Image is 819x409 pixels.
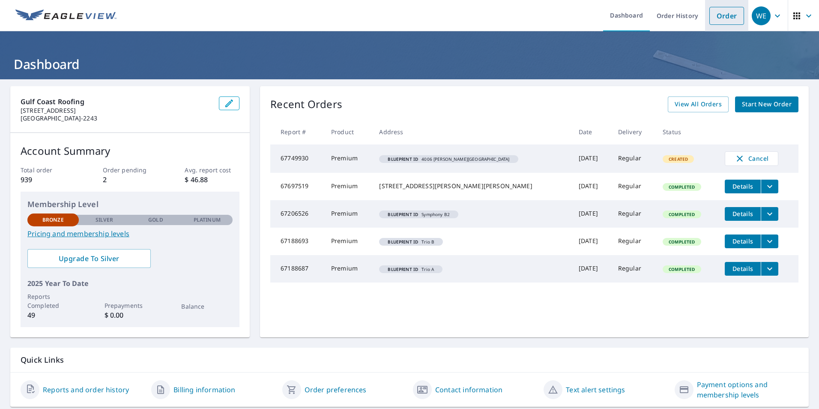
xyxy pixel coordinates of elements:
[21,107,212,114] p: [STREET_ADDRESS]
[21,96,212,107] p: Gulf Coast Roofing
[270,144,324,173] td: 67749930
[383,212,454,217] span: Symphony B2
[21,355,798,365] p: Quick Links
[734,153,769,164] span: Cancel
[664,239,700,245] span: Completed
[324,200,372,228] td: Premium
[372,119,571,144] th: Address
[388,212,418,217] em: Blueprint ID
[21,114,212,122] p: [GEOGRAPHIC_DATA]-2243
[105,301,156,310] p: Prepayments
[270,228,324,255] td: 67188693
[388,157,418,161] em: Blueprint ID
[675,99,722,110] span: View All Orders
[270,96,342,112] p: Recent Orders
[21,174,75,185] p: 939
[10,55,809,73] h1: Dashboard
[566,385,625,395] a: Text alert settings
[735,96,798,112] a: Start New Order
[742,99,792,110] span: Start New Order
[656,119,718,144] th: Status
[388,267,418,271] em: Blueprint ID
[27,292,79,310] p: Reports Completed
[96,216,114,224] p: Silver
[611,119,656,144] th: Delivery
[725,180,761,193] button: detailsBtn-67697519
[324,228,372,255] td: Premium
[709,7,744,25] a: Order
[664,211,700,217] span: Completed
[725,151,778,166] button: Cancel
[730,237,756,245] span: Details
[383,157,514,161] span: 4006 [PERSON_NAME][GEOGRAPHIC_DATA]
[383,240,439,244] span: Trio B
[572,173,611,200] td: [DATE]
[15,9,117,22] img: EV Logo
[148,216,163,224] p: Gold
[270,119,324,144] th: Report #
[324,144,372,173] td: Premium
[324,255,372,283] td: Premium
[730,182,756,190] span: Details
[572,144,611,173] td: [DATE]
[185,165,239,174] p: Avg. report cost
[664,184,700,190] span: Completed
[194,216,221,224] p: Platinum
[611,173,656,200] td: Regular
[185,174,239,185] p: $ 46.88
[611,255,656,283] td: Regular
[752,6,771,25] div: WE
[725,262,761,276] button: detailsBtn-67188687
[611,144,656,173] td: Regular
[270,173,324,200] td: 67697519
[103,165,158,174] p: Order pending
[572,228,611,255] td: [DATE]
[379,182,565,190] div: [STREET_ADDRESS][PERSON_NAME][PERSON_NAME]
[27,310,79,320] p: 49
[668,96,729,112] a: View All Orders
[42,216,64,224] p: Bronze
[725,235,761,248] button: detailsBtn-67188693
[173,385,235,395] a: Billing information
[572,255,611,283] td: [DATE]
[103,174,158,185] p: 2
[34,254,144,263] span: Upgrade To Silver
[664,156,693,162] span: Created
[27,229,233,239] a: Pricing and membership levels
[270,200,324,228] td: 67206526
[572,200,611,228] td: [DATE]
[21,165,75,174] p: Total order
[611,200,656,228] td: Regular
[21,143,239,159] p: Account Summary
[611,228,656,255] td: Regular
[572,119,611,144] th: Date
[105,310,156,320] p: $ 0.00
[27,198,233,210] p: Membership Level
[730,265,756,273] span: Details
[27,278,233,289] p: 2025 Year To Date
[324,119,372,144] th: Product
[697,379,798,400] a: Payment options and membership levels
[43,385,129,395] a: Reports and order history
[388,240,418,244] em: Blueprint ID
[761,207,778,221] button: filesDropdownBtn-67206526
[435,385,502,395] a: Contact information
[730,210,756,218] span: Details
[305,385,367,395] a: Order preferences
[725,207,761,221] button: detailsBtn-67206526
[270,255,324,283] td: 67188687
[761,235,778,248] button: filesDropdownBtn-67188693
[181,302,233,311] p: Balance
[761,262,778,276] button: filesDropdownBtn-67188687
[761,180,778,193] button: filesDropdownBtn-67697519
[27,249,151,268] a: Upgrade To Silver
[383,267,439,271] span: Trio A
[324,173,372,200] td: Premium
[664,266,700,272] span: Completed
